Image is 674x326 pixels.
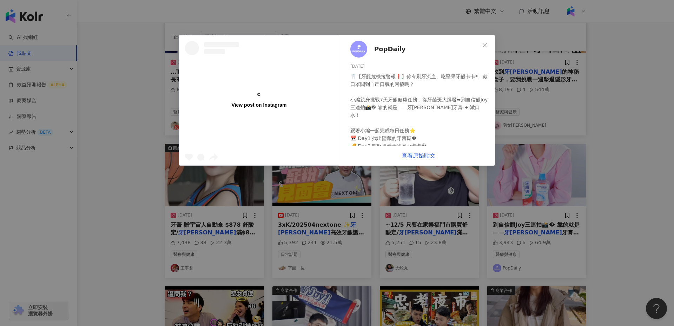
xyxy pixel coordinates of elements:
[350,73,489,242] div: 🦷【牙齦危機拉警報❗】你有刷牙流血、吃堅果牙齦卡卡*、戴口罩聞到自己口氣的困擾嗎？ 小編親身挑戰7天牙齦健康任務，從牙菌斑大爆發➡到自信齦Joy三連拍📸� 靠的就是——牙[PERSON_NAME...
[402,152,435,159] a: 查看原始貼文
[350,63,489,70] div: [DATE]
[179,35,339,165] a: View post on Instagram
[350,41,480,58] a: KOL AvatarPopDaily
[482,42,488,48] span: close
[478,38,492,52] button: Close
[350,41,367,58] img: KOL Avatar
[232,102,287,108] div: View post on Instagram
[374,44,406,54] span: PopDaily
